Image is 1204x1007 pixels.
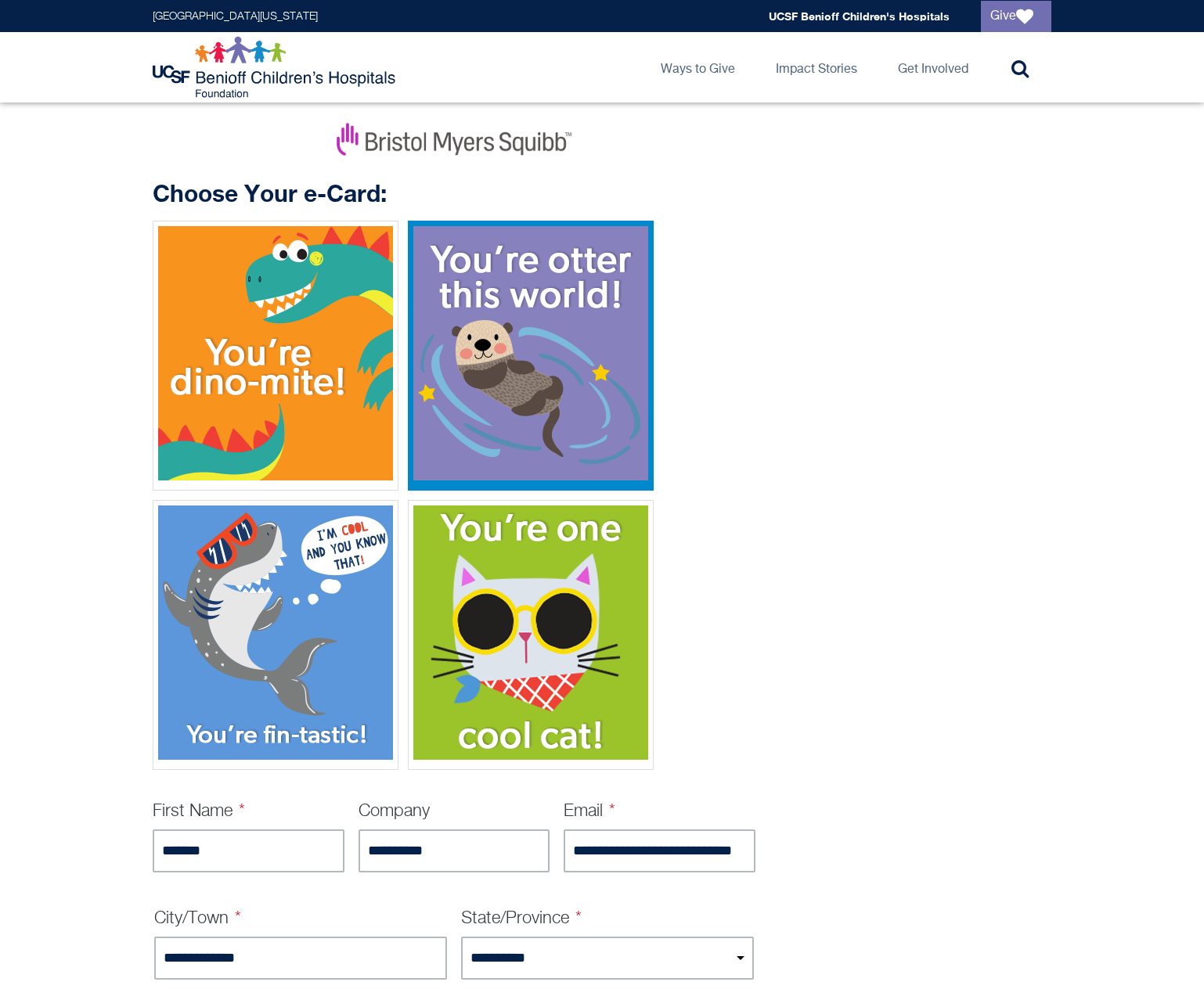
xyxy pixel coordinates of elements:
img: Bristol Myers Squibb [337,123,571,156]
img: Cat [413,505,648,760]
label: Email [564,803,615,820]
div: Dinosaur [153,221,398,491]
a: Impact Stories [763,32,870,102]
div: Otter [408,221,654,491]
a: UCSF Benioff Children's Hospitals [769,9,950,23]
a: [GEOGRAPHIC_DATA][US_STATE] [153,11,318,22]
label: City/Town [154,910,241,927]
div: Shark [153,500,398,770]
label: State/Province [461,910,582,927]
a: Give [981,1,1051,32]
img: Shark [158,505,393,760]
label: Company [359,803,430,820]
a: Get Involved [885,32,981,102]
img: Logo for UCSF Benioff Children's Hospitals Foundation [153,36,399,99]
img: Dinosaur [158,226,393,480]
strong: Choose Your e-Card: [153,179,387,207]
div: Cat [408,500,654,770]
a: Ways to Give [648,32,748,102]
img: Otter [413,226,648,480]
label: First Name [153,803,245,820]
